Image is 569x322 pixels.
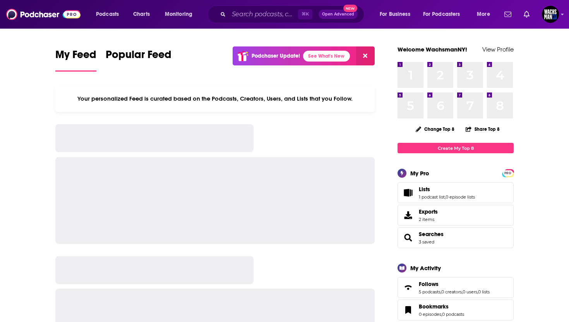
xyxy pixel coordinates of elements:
[106,48,171,66] span: Popular Feed
[55,48,96,72] a: My Feed
[419,281,490,288] a: Follows
[55,86,375,112] div: Your personalized Feed is curated based on the Podcasts, Creators, Users, and Lists that you Follow.
[446,194,475,200] a: 0 episode lists
[477,9,490,20] span: More
[463,289,477,295] a: 0 users
[471,8,500,21] button: open menu
[419,217,438,222] span: 2 items
[133,9,150,20] span: Charts
[482,46,514,53] a: View Profile
[400,187,416,198] a: Lists
[441,289,462,295] a: 0 creators
[477,289,478,295] span: ,
[419,239,434,245] a: 3 saved
[419,281,439,288] span: Follows
[419,231,444,238] a: Searches
[542,6,559,23] button: Show profile menu
[398,227,514,248] span: Searches
[165,9,192,20] span: Monitoring
[445,194,446,200] span: ,
[442,312,464,317] a: 0 podcasts
[398,300,514,320] span: Bookmarks
[419,289,440,295] a: 5 podcasts
[410,264,441,272] div: My Activity
[343,5,357,12] span: New
[462,289,463,295] span: ,
[441,312,442,317] span: ,
[400,210,416,221] span: Exports
[521,8,533,21] a: Show notifications dropdown
[55,48,96,66] span: My Feed
[398,205,514,226] a: Exports
[423,9,460,20] span: For Podcasters
[215,5,372,23] div: Search podcasts, credits, & more...
[159,8,202,21] button: open menu
[478,289,490,295] a: 0 lists
[6,7,81,22] img: Podchaser - Follow, Share and Rate Podcasts
[380,9,410,20] span: For Business
[398,277,514,298] span: Follows
[419,208,438,215] span: Exports
[542,6,559,23] img: User Profile
[128,8,154,21] a: Charts
[106,48,171,72] a: Popular Feed
[374,8,420,21] button: open menu
[419,186,430,193] span: Lists
[96,9,119,20] span: Podcasts
[419,194,445,200] a: 1 podcast list
[542,6,559,23] span: Logged in as WachsmanNY
[298,9,312,19] span: ⌘ K
[398,143,514,153] a: Create My Top 8
[303,51,350,62] a: See What's New
[229,8,298,21] input: Search podcasts, credits, & more...
[322,12,354,16] span: Open Advanced
[252,53,300,59] p: Podchaser Update!
[419,303,464,310] a: Bookmarks
[501,8,514,21] a: Show notifications dropdown
[503,170,512,176] a: PRO
[419,303,449,310] span: Bookmarks
[411,124,459,134] button: Change Top 8
[419,312,441,317] a: 0 episodes
[319,10,358,19] button: Open AdvancedNew
[465,122,500,137] button: Share Top 8
[400,305,416,315] a: Bookmarks
[91,8,129,21] button: open menu
[400,232,416,243] a: Searches
[419,186,475,193] a: Lists
[400,282,416,293] a: Follows
[418,8,471,21] button: open menu
[398,182,514,203] span: Lists
[410,170,429,177] div: My Pro
[398,46,467,53] a: Welcome WachsmanNY!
